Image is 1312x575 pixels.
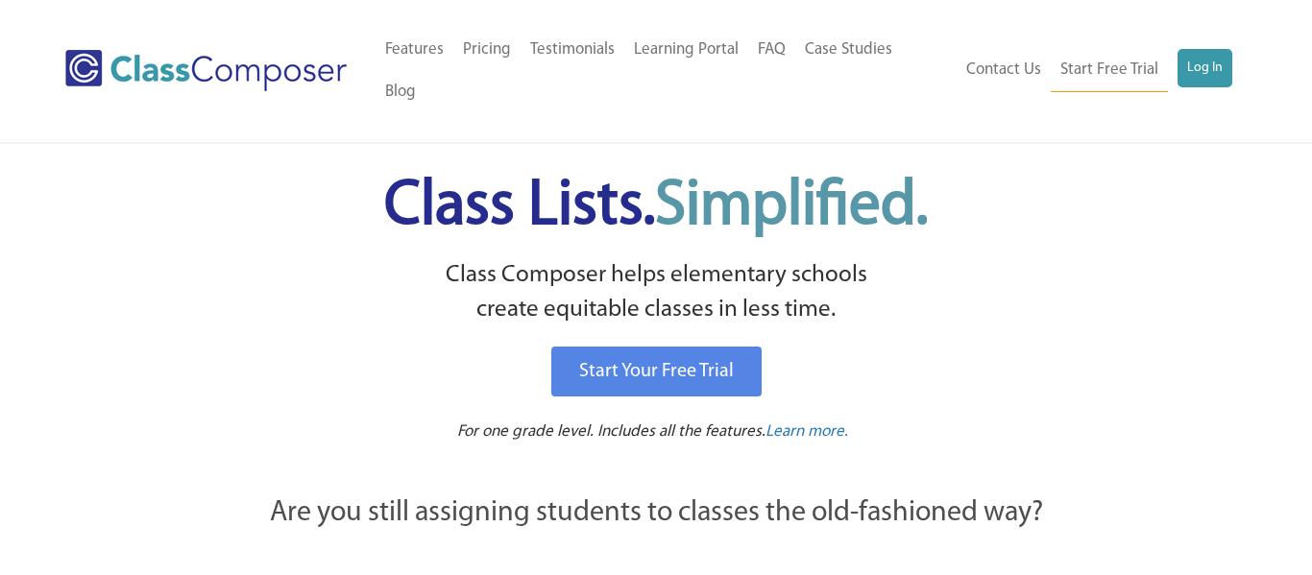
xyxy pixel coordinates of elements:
a: Start Free Trial [1051,49,1168,92]
nav: Header Menu [376,29,952,113]
a: Pricing [453,29,521,71]
a: Start Your Free Trial [551,347,762,396]
a: FAQ [748,29,795,71]
a: Learning Portal [624,29,748,71]
a: Testimonials [521,29,624,71]
p: Class Composer helps elementary schools create equitable classes in less time. [163,258,1149,328]
span: Simplified. [655,176,928,238]
span: Start Your Free Trial [579,362,734,381]
a: Contact Us [957,49,1051,91]
span: Class Lists. [384,176,928,238]
p: Are you still assigning students to classes the old-fashioned way? [166,492,1146,535]
span: Learn more. [765,423,848,440]
a: Log In [1178,49,1232,87]
nav: Header Menu [951,49,1231,92]
a: Learn more. [765,420,848,444]
a: Features [376,29,453,71]
img: Class Composer [65,50,346,91]
span: For one grade level. Includes all the features. [457,423,765,440]
a: Case Studies [795,29,902,71]
a: Blog [376,71,425,113]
